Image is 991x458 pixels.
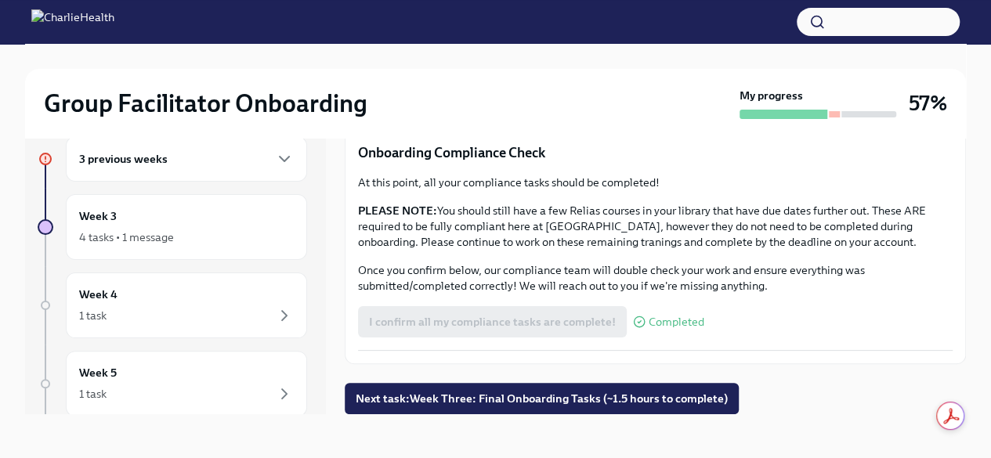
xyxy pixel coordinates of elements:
[345,383,739,414] button: Next task:Week Three: Final Onboarding Tasks (~1.5 hours to complete)
[66,136,307,182] div: 3 previous weeks
[79,286,118,303] h6: Week 4
[44,88,367,119] h2: Group Facilitator Onboarding
[79,308,107,323] div: 1 task
[79,386,107,402] div: 1 task
[649,316,704,328] span: Completed
[38,272,307,338] a: Week 41 task
[740,88,803,103] strong: My progress
[358,203,953,250] p: You should still have a few Relias courses in your library that have due dates further out. These...
[358,204,437,218] strong: PLEASE NOTE:
[79,150,168,168] h6: 3 previous weeks
[358,143,953,162] p: Onboarding Compliance Check
[909,89,947,117] h3: 57%
[79,207,117,225] h6: Week 3
[356,391,728,406] span: Next task : Week Three: Final Onboarding Tasks (~1.5 hours to complete)
[31,9,114,34] img: CharlieHealth
[38,194,307,260] a: Week 34 tasks • 1 message
[358,175,953,190] p: At this point, all your compliance tasks should be completed!
[358,262,953,294] p: Once you confirm below, our compliance team will double check your work and ensure everything was...
[38,351,307,417] a: Week 51 task
[79,229,174,245] div: 4 tasks • 1 message
[79,364,117,381] h6: Week 5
